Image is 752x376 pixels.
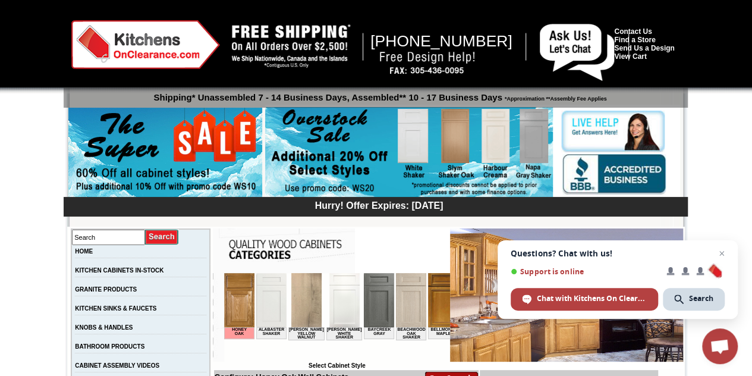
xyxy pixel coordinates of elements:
div: Search [663,288,725,311]
input: Submit [145,229,179,245]
b: Select Cabinet Style [309,362,366,369]
p: Shipping* Unassembled 7 - 14 Business Days, Assembled** 10 - 17 Business Days [70,87,688,102]
a: KITCHEN SINKS & FAUCETS [75,305,156,312]
span: Support is online [511,267,658,276]
span: Questions? Chat with us! [511,249,725,258]
a: GRANITE PRODUCTS [75,286,137,293]
div: Open chat [702,328,738,364]
img: Honey Oak [450,228,683,362]
span: Search [689,293,713,304]
td: Bellmonte Maple [204,54,234,66]
img: Kitchens on Clearance Logo [71,20,220,69]
a: Send Us a Design [614,44,674,52]
span: [PHONE_NUMBER] [370,32,512,50]
a: KITCHEN CABINETS IN-STOCK [75,267,163,274]
a: BATHROOM PRODUCTS [75,343,144,350]
iframe: Browser incompatible [224,273,450,362]
span: *Approximation **Assembly Fee Applies [502,93,607,102]
a: Find a Store [614,36,655,44]
a: View Cart [614,52,646,61]
a: Contact Us [614,27,652,36]
div: Hurry! Offer Expires: [DATE] [70,199,688,211]
a: KNOBS & HANDLES [75,324,133,331]
span: Close chat [715,246,729,261]
a: HOME [75,248,93,255]
div: Chat with Kitchens On Clearance [511,288,658,311]
a: CABINET ASSEMBLY VIDEOS [75,362,159,369]
span: Chat with Kitchens On Clearance [537,293,647,304]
